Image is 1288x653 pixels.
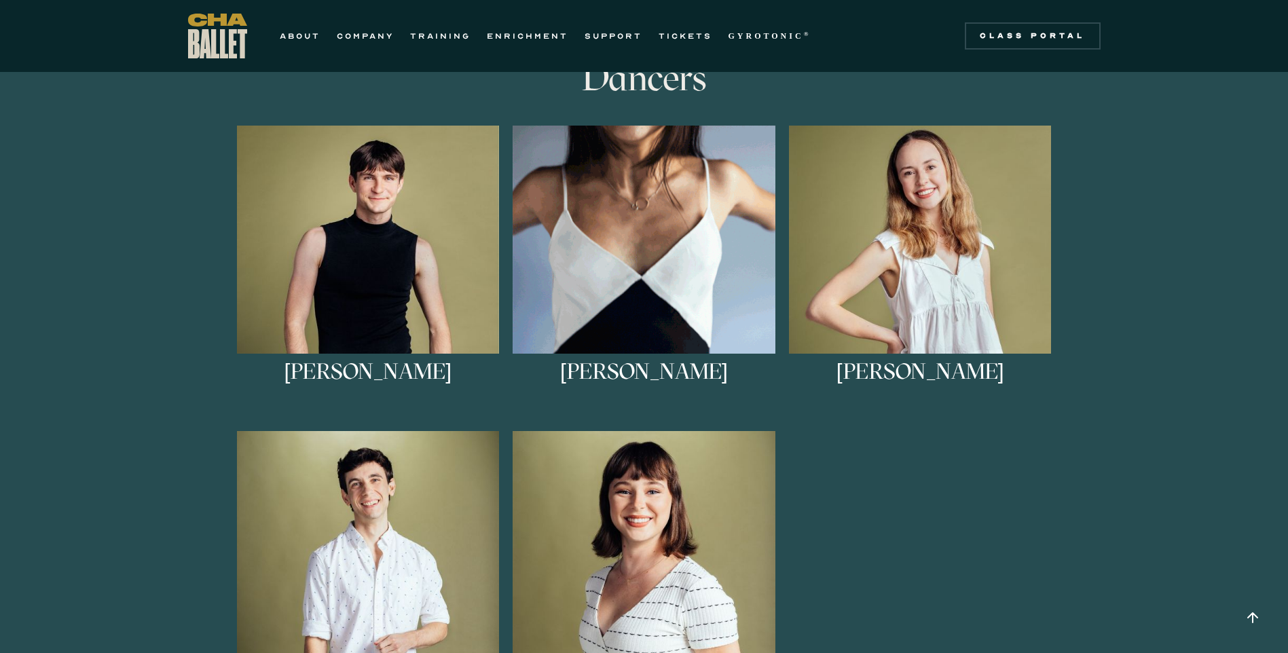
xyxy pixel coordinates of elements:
[729,28,811,44] a: GYROTONIC®
[585,28,642,44] a: SUPPORT
[410,28,471,44] a: TRAINING
[729,31,804,41] strong: GYROTONIC
[513,126,775,411] a: [PERSON_NAME]
[973,31,1092,41] div: Class Portal
[789,126,1052,411] a: [PERSON_NAME]
[424,58,865,98] h3: Dancers
[659,28,712,44] a: TICKETS
[487,28,568,44] a: ENRICHMENT
[237,126,500,411] a: [PERSON_NAME]
[337,28,394,44] a: COMPANY
[284,360,452,405] h3: [PERSON_NAME]
[965,22,1101,50] a: Class Portal
[804,31,811,37] sup: ®
[280,28,320,44] a: ABOUT
[836,360,1004,405] h3: [PERSON_NAME]
[560,360,728,405] h3: [PERSON_NAME]
[188,14,247,58] a: home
